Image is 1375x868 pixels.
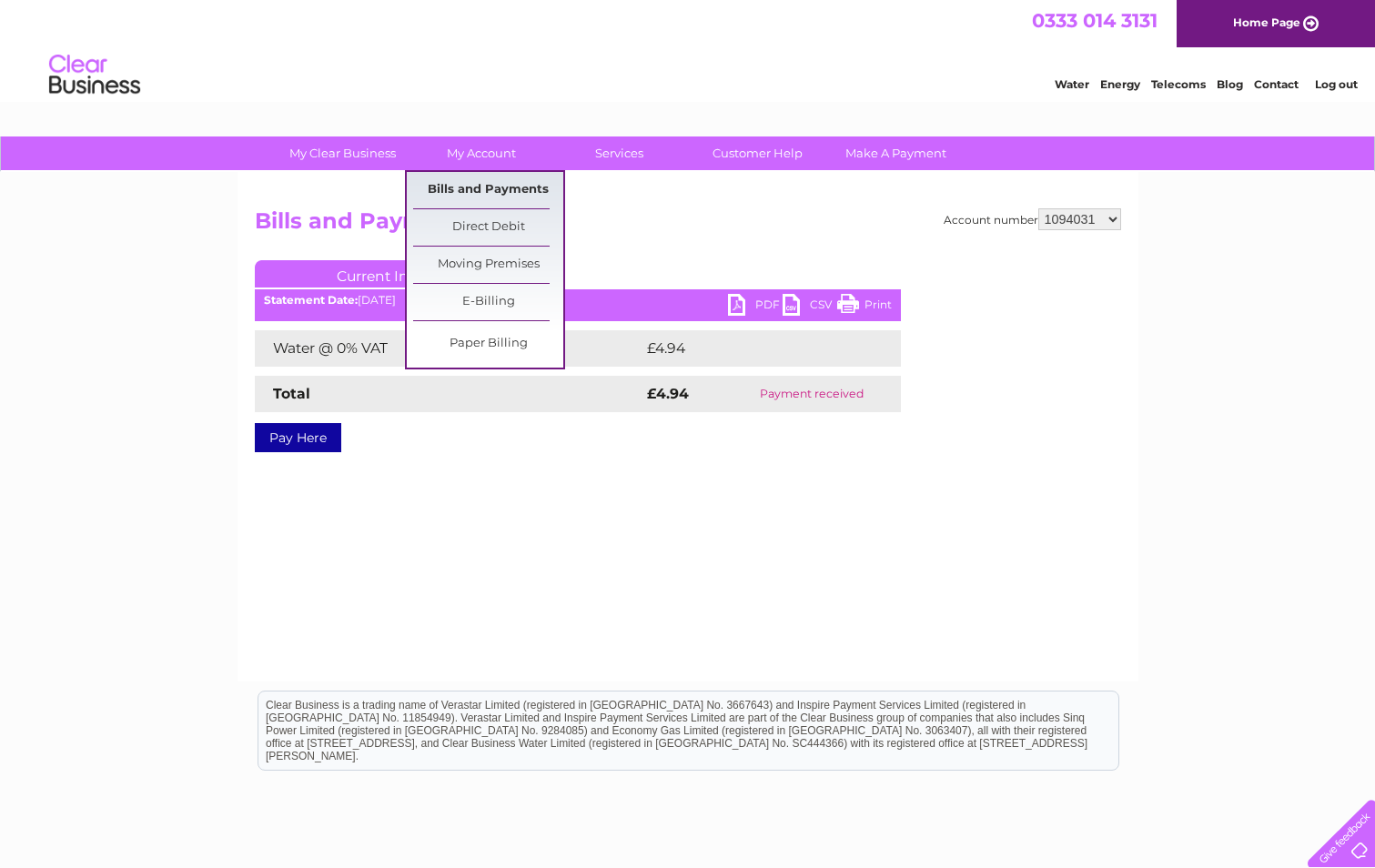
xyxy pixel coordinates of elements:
[783,294,837,320] a: CSV
[264,293,358,307] b: Statement Date:
[413,247,563,283] a: Moving Premises
[642,330,859,367] td: £4.94
[821,136,971,170] a: Make A Payment
[728,294,783,320] a: PDF
[837,294,892,320] a: Print
[1151,77,1206,91] a: Telecoms
[255,260,528,288] a: Current Invoice
[413,209,563,246] a: Direct Debit
[1032,9,1158,32] a: 0333 014 3131
[258,10,1118,88] div: Clear Business is a trading name of Verastar Limited (registered in [GEOGRAPHIC_DATA] No. 3667643...
[255,208,1121,243] h2: Bills and Payments
[255,294,901,307] div: [DATE]
[413,172,563,208] a: Bills and Payments
[1217,77,1243,91] a: Blog
[1055,77,1089,91] a: Water
[413,326,563,362] a: Paper Billing
[723,376,901,412] td: Payment received
[255,330,642,367] td: Water @ 0% VAT
[273,385,310,402] strong: Total
[1315,77,1358,91] a: Log out
[406,136,556,170] a: My Account
[944,208,1121,230] div: Account number
[1100,77,1140,91] a: Energy
[255,423,341,452] a: Pay Here
[1254,77,1299,91] a: Contact
[268,136,418,170] a: My Clear Business
[682,136,833,170] a: Customer Help
[413,284,563,320] a: E-Billing
[647,385,689,402] strong: £4.94
[48,47,141,103] img: logo.png
[544,136,694,170] a: Services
